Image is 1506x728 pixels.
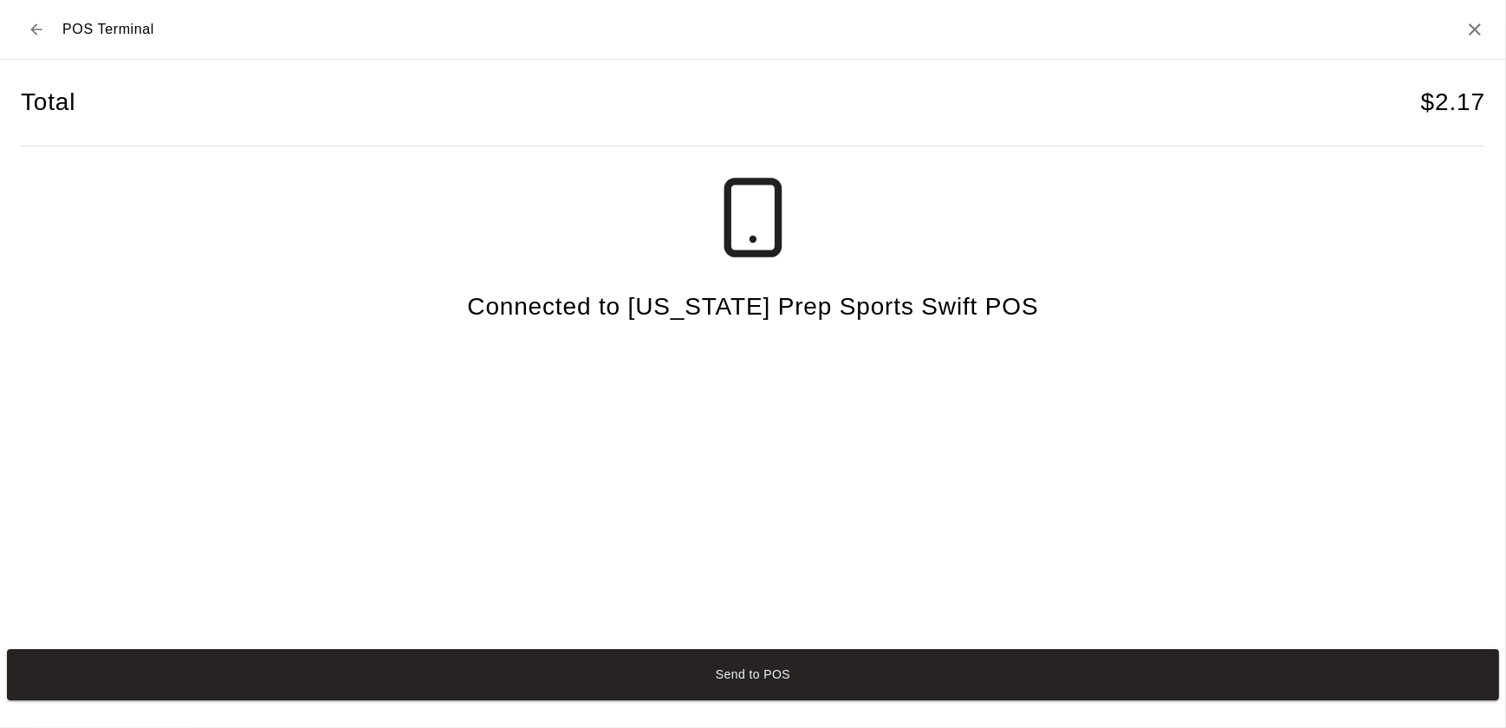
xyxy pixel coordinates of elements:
[467,292,1038,322] h4: Connected to [US_STATE] Prep Sports Swift POS
[1464,19,1485,40] button: Close
[21,14,154,45] div: POS Terminal
[21,14,52,45] button: Back to checkout
[7,649,1499,700] button: Send to POS
[21,88,75,118] h4: Total
[1421,88,1485,118] h4: $ 2.17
